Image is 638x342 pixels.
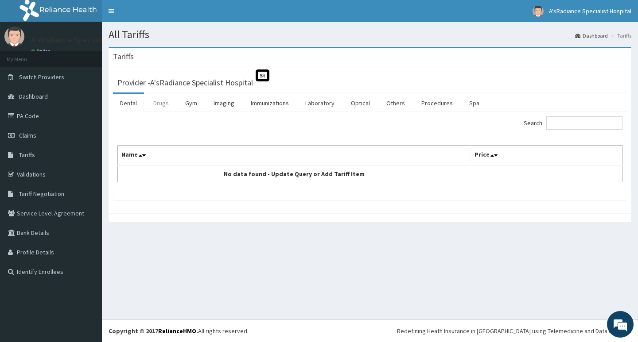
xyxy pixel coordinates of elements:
label: Search: [524,116,622,130]
a: Imaging [206,94,241,112]
span: St [256,69,269,81]
input: Search: [546,116,622,130]
strong: Copyright © 2017 . [109,327,198,335]
span: A'sRadiance Specialist Hospital [549,7,631,15]
a: Immunizations [244,94,296,112]
img: User Image [533,6,544,17]
a: Gym [178,94,204,112]
a: Others [379,94,412,112]
a: Online [31,48,52,54]
p: A'sRadiance Specialist Hospital [31,36,139,44]
h1: All Tariffs [109,29,631,40]
span: Switch Providers [19,73,64,81]
span: Claims [19,131,36,139]
a: Drugs [146,94,176,112]
a: Procedures [414,94,460,112]
span: Tariffs [19,151,35,159]
th: Name [118,146,471,166]
span: Tariff Negotiation [19,190,64,198]
th: Price [471,146,622,166]
h3: Tariffs [113,53,134,61]
a: RelianceHMO [158,327,196,335]
h3: Provider - A'sRadiance Specialist Hospital [117,79,253,87]
td: No data found - Update Query or Add Tariff Item [118,165,471,182]
li: Tariffs [609,32,631,39]
div: Redefining Heath Insurance in [GEOGRAPHIC_DATA] using Telemedicine and Data Science! [397,327,631,335]
a: Laboratory [298,94,342,112]
a: Dashboard [575,32,608,39]
a: Spa [462,94,486,112]
a: Dental [113,94,144,112]
span: Dashboard [19,92,48,100]
img: User Image [4,27,24,46]
a: Optical [344,94,377,112]
footer: All rights reserved. [102,319,638,342]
